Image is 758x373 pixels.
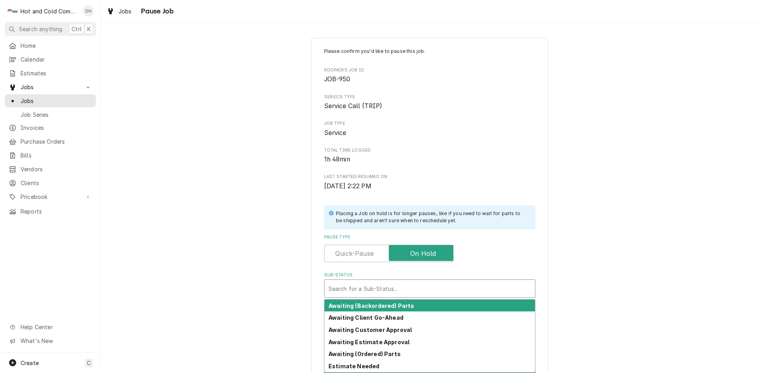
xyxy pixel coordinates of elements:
div: Job Type [324,120,535,137]
span: Clients [21,179,92,187]
button: Search anythingCtrlK [5,22,96,36]
div: Hot and Cold Commercial Kitchens, Inc.'s Avatar [7,6,18,17]
span: Reports [21,207,92,216]
div: Hot and Cold Commercial Kitchens, Inc. [21,7,79,15]
span: Invoices [21,124,92,132]
a: Calendar [5,53,96,66]
a: Go to Help Center [5,321,96,334]
a: Go to Jobs [5,81,96,94]
span: Total Time Logged [324,147,535,154]
span: Last Started/Resumed On [324,174,535,180]
div: Job Pause Form [324,48,535,354]
span: Purchase Orders [21,137,92,146]
span: Last Started/Resumed On [324,182,535,191]
div: Daryl Harris's Avatar [83,6,94,17]
span: Jobs [21,83,80,91]
span: Vendors [21,165,92,173]
span: Bills [21,151,92,159]
a: Jobs [103,5,135,18]
div: Pause Type [324,234,535,262]
span: Service Type [324,94,535,100]
span: Roopairs Job ID [324,75,535,84]
div: Placing a Job on hold is for longer pauses, like if you need to wait for parts to be shipped and ... [336,210,527,225]
span: Job Type [324,128,535,138]
a: Reports [5,205,96,218]
span: JOB-950 [324,75,351,83]
a: Bills [5,149,96,162]
a: Home [5,39,96,52]
label: Sub-Status [324,272,535,278]
strong: Awaiting (Ordered) Parts [328,351,401,357]
a: Invoices [5,121,96,134]
span: Service [324,129,347,137]
div: DH [83,6,94,17]
span: Calendar [21,55,92,64]
span: Job Series [21,111,92,119]
span: Jobs [118,7,132,15]
span: 1h 48min [324,156,350,163]
div: Last Started/Resumed On [324,174,535,191]
strong: Awaiting Client Go-Ahead [328,314,403,321]
span: [DATE] 2:22 PM [324,182,371,190]
a: Go to What's New [5,334,96,347]
span: Job Type [324,120,535,127]
span: Create [21,360,39,366]
span: Ctrl [71,25,82,33]
span: What's New [21,337,91,345]
strong: Awaiting Estimate Approval [328,339,409,345]
div: Sub-Status [324,272,535,298]
strong: Awaiting (Backordered) Parts [328,302,414,309]
a: Go to Pricebook [5,190,96,203]
strong: Estimate Needed [328,363,379,369]
a: Clients [5,176,96,189]
a: Vendors [5,163,96,176]
strong: Awaiting Customer Approval [328,326,412,333]
span: Service Type [324,101,535,111]
span: K [87,25,91,33]
a: Job Series [5,108,96,121]
a: Estimates [5,67,96,80]
span: Home [21,41,92,50]
span: Jobs [21,97,92,105]
label: Pause Type [324,234,535,240]
div: Service Type [324,94,535,111]
span: Search anything [19,25,62,33]
div: H [7,6,18,17]
span: C [87,359,91,367]
span: Total Time Logged [324,155,535,164]
p: Please confirm you'd like to pause this job. [324,48,535,55]
div: Roopairs Job ID [324,67,535,84]
span: Service Call (TRIP) [324,102,383,110]
span: Roopairs Job ID [324,67,535,73]
span: Pause Job [139,6,174,17]
span: Pricebook [21,193,80,201]
span: Help Center [21,323,91,331]
a: Jobs [5,94,96,107]
div: Total Time Logged [324,147,535,164]
span: Estimates [21,69,92,77]
a: Purchase Orders [5,135,96,148]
